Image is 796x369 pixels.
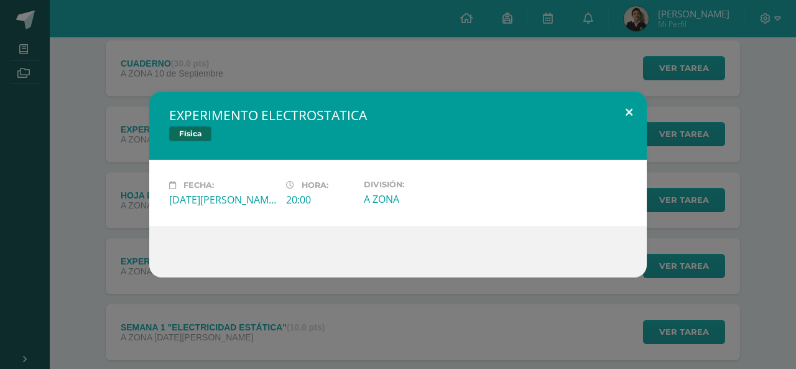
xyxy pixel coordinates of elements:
span: Física [169,126,211,141]
div: [DATE][PERSON_NAME] [169,193,276,207]
div: 20:00 [286,193,354,207]
button: Close (Esc) [611,91,647,134]
label: División: [364,180,471,189]
span: Hora: [302,180,328,190]
div: A ZONA [364,192,471,206]
h2: EXPERIMENTO ELECTROSTATICA [169,106,627,124]
span: Fecha: [183,180,214,190]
